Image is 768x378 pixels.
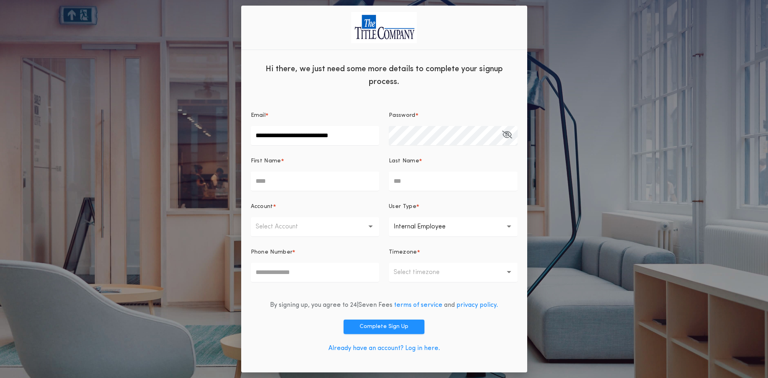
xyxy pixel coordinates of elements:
p: Internal Employee [394,222,458,232]
a: Already have an account? Log in here. [328,345,440,352]
input: Email* [251,126,380,145]
div: By signing up, you agree to 24|Seven Fees and [270,300,498,310]
button: Internal Employee [389,217,518,236]
p: Last Name [389,157,419,165]
p: First Name [251,157,281,165]
button: Select Account [251,217,380,236]
input: Last Name* [389,172,518,191]
p: Timezone [389,248,417,256]
p: Phone Number [251,248,293,256]
p: Password [389,112,416,120]
p: Select Account [256,222,311,232]
p: Select timezone [394,268,452,277]
input: Password* [389,126,518,145]
button: Complete Sign Up [344,320,424,334]
button: Select timezone [389,263,518,282]
a: privacy policy. [456,302,498,308]
p: User Type [389,203,416,211]
input: First Name* [251,172,380,191]
a: terms of service [394,302,442,308]
div: Hi there, we just need some more details to complete your signup process. [241,56,527,92]
img: logo [351,12,417,43]
p: Account [251,203,273,211]
button: Password* [502,126,512,145]
input: Phone Number* [251,263,380,282]
p: Email [251,112,266,120]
